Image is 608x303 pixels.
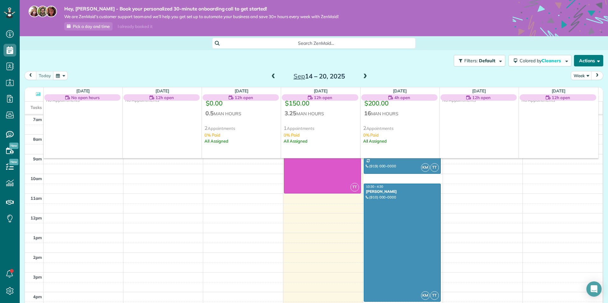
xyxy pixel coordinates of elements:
[24,71,37,80] button: prev
[586,281,602,297] div: Open Intercom Messenger
[33,294,42,299] span: 4pm
[314,88,328,93] a: [DATE]
[31,196,42,201] span: 11am
[472,88,486,93] a: [DATE]
[284,125,287,131] span: 1
[520,58,563,64] span: Colored by
[393,88,407,93] a: [DATE]
[454,55,505,66] button: Filters: Default
[591,71,603,80] button: next
[204,109,278,119] div: Man Hours
[284,138,307,144] span: All Assigned
[363,109,437,119] div: Man Hours
[64,14,339,19] span: We are ZenMaid’s customer support team and we’ll help you get set up to automate your business an...
[9,159,18,165] span: New
[440,95,519,195] div: No Appointments
[33,117,42,122] span: 7am
[294,72,305,80] span: Sep
[364,110,371,117] span: 16
[284,132,357,138] div: 0% Paid
[508,55,571,66] button: Colored byCleaners
[366,189,439,194] div: [PERSON_NAME]
[235,88,248,93] a: [DATE]
[363,132,437,138] div: 0% Paid
[472,94,491,101] span: 12h open
[36,71,54,80] button: today
[31,215,42,220] span: 12pm
[421,291,430,300] span: KM
[64,22,113,30] a: Pick a day and time
[155,94,174,101] span: 12h open
[205,110,214,117] span: 0.5
[421,163,430,172] span: KM
[284,109,357,119] div: Man Hours
[314,94,332,101] span: 12h open
[204,138,228,144] span: All Assigned
[363,125,437,132] div: Appointments
[71,94,100,101] span: No open hours
[574,55,603,66] button: Actions
[464,58,478,64] span: Filters:
[204,125,208,131] span: 2
[363,138,387,144] span: All Assigned
[204,125,278,132] div: Appointments
[451,55,505,66] a: Filters: Default
[519,95,598,195] div: No Appointments
[31,176,42,181] span: 10am
[430,291,439,300] span: TT
[76,88,90,93] a: [DATE]
[542,58,562,64] span: Cleaners
[363,97,437,109] div: $200.00
[33,156,42,161] span: 9am
[479,58,496,64] span: Default
[45,6,57,17] img: michelle-19f622bdf1676172e81f8f8fba1fb50e276960ebfe0243fe18214015130c80e4.jpg
[44,95,122,195] div: No Appointments
[284,125,357,132] div: Appointments
[366,185,383,189] span: 10:30 - 4:30
[571,71,592,80] button: Week
[31,105,42,110] span: Tasks
[155,88,169,93] a: [DATE]
[64,6,339,12] strong: Hey, [PERSON_NAME] - Book your personalized 30-minute onboarding call to get started!
[204,97,278,109] div: $0.00
[29,6,40,17] img: maria-72a9807cf96188c08ef61303f053569d2e2a8a1cde33d635c8a3ac13582a053d.jpg
[33,255,42,260] span: 2pm
[9,143,18,149] span: New
[33,137,42,142] span: 8am
[552,88,565,93] a: [DATE]
[430,163,439,172] span: TT
[284,97,357,109] div: $150.00
[114,23,156,30] div: I already booked it
[350,183,359,192] span: TT
[33,235,42,240] span: 1pm
[552,94,570,101] span: 12h open
[394,94,410,101] span: 4h open
[280,73,359,80] h2: 14 – 20, 2025
[123,95,202,195] div: No Appointments
[33,274,42,279] span: 3pm
[235,94,253,101] span: 12h open
[37,6,48,17] img: jorge-587dff0eeaa6aab1f244e6dc62b8924c3b6ad411094392a53c71c6c4a576187d.jpg
[363,125,366,131] span: 2
[73,24,110,29] span: Pick a day and time
[285,110,296,117] span: 3.25
[204,132,278,138] div: 0% Paid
